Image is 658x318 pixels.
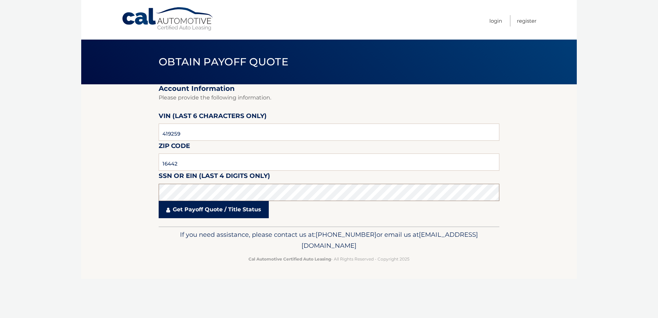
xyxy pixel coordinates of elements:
label: SSN or EIN (last 4 digits only) [159,171,270,183]
a: Login [489,15,502,26]
strong: Cal Automotive Certified Auto Leasing [248,256,331,262]
p: - All Rights Reserved - Copyright 2025 [163,255,495,263]
p: Please provide the following information. [159,93,499,103]
a: Register [517,15,537,26]
span: [PHONE_NUMBER] [316,231,376,238]
p: If you need assistance, please contact us at: or email us at [163,229,495,251]
label: VIN (last 6 characters only) [159,111,267,124]
h2: Account Information [159,84,499,93]
a: Cal Automotive [121,7,214,31]
label: Zip Code [159,141,190,153]
a: Get Payoff Quote / Title Status [159,201,269,218]
span: Obtain Payoff Quote [159,55,288,68]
